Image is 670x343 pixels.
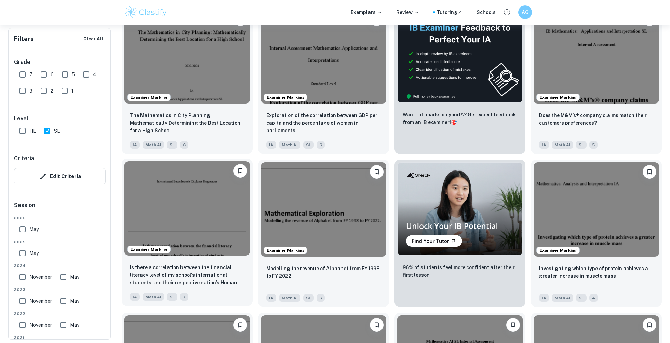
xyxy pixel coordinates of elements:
span: May [29,225,39,233]
span: 5 [589,141,598,149]
span: SL [54,127,60,135]
button: Bookmark [233,318,247,332]
img: Math AI IA example thumbnail: Exploration of the correlation between G [261,10,386,104]
span: SL [576,294,587,302]
h6: Grade [14,58,106,66]
span: IA [130,141,140,149]
p: Exemplars [351,9,383,16]
img: Math AI IA example thumbnail: The Mathematics in City Planning: Mathem [124,10,250,104]
a: Examiner MarkingBookmarkInvestigating which type of protein achieves a greater increase in muscle... [531,160,662,307]
span: SL [167,293,177,301]
h6: AG [521,9,529,16]
span: Math AI [279,141,300,149]
span: Math AI [143,293,164,301]
p: Exploration of the correlation between GDP per capita and the percentage of women in parliaments. [266,112,381,134]
button: AG [518,5,532,19]
button: Bookmark [643,165,656,179]
span: Examiner Marking [128,246,170,252]
a: Examiner MarkingBookmarkExploration of the correlation between GDP per capita and the percentage ... [258,7,389,154]
a: Examiner MarkingBookmarkModelling the revenue of Alphabet from FY 1998 to FY 2022.IAMath AISL6 [258,160,389,307]
span: Examiner Marking [537,94,579,100]
p: Want full marks on your IA ? Get expert feedback from an IB examiner! [403,111,517,126]
span: 6 [51,71,54,78]
span: 2023 [14,287,106,293]
span: SL [167,141,177,149]
img: Clastify logo [124,5,168,19]
span: May [70,321,79,329]
img: Math AI IA example thumbnail: Investigating which type of protein achi [534,162,659,256]
h6: Filters [14,34,34,44]
span: IA [130,293,140,301]
span: 2022 [14,311,106,317]
span: IA [266,294,276,302]
a: Examiner MarkingBookmarkDoes the M&M’s® company claims match their customers preferences?IAMath A... [531,7,662,154]
p: Does the M&M’s® company claims match their customers preferences? [539,112,654,127]
a: ThumbnailWant full marks on yourIA? Get expert feedback from an IB examiner! [394,7,525,154]
img: Math AI IA example thumbnail: Modelling the revenue of Alphabet from F [261,162,386,256]
p: The Mathematics in City Planning: Mathematically Determining the Best Location for a High School [130,112,244,134]
span: November [29,321,52,329]
span: 4 [93,71,96,78]
p: Modelling the revenue of Alphabet from FY 1998 to FY 2022. [266,265,381,280]
span: May [29,249,39,257]
span: 5 [72,71,75,78]
img: Math AI IA example thumbnail: Is there a correlation between the finan [124,161,250,255]
span: November [29,273,52,281]
span: SL [303,141,314,149]
p: 96% of students feel more confident after their first lesson [403,264,517,279]
img: Thumbnail [397,162,523,256]
span: IA [539,141,549,149]
button: Edit Criteria [14,168,106,184]
h6: Level [14,114,106,123]
button: Clear All [82,34,105,44]
a: Tutoring [437,9,463,16]
a: Schools [477,9,496,16]
span: November [29,297,52,305]
span: 7 [180,293,188,301]
h6: Criteria [14,154,34,163]
span: IA [266,141,276,149]
span: Math AI [143,141,164,149]
span: 6 [317,141,325,149]
a: Examiner MarkingBookmarkThe Mathematics in City Planning: Mathematically Determining the Best Loc... [122,7,253,154]
span: 2026 [14,215,106,221]
span: Math AI [552,294,573,302]
span: 7 [29,71,32,78]
span: HL [29,127,36,135]
span: May [70,297,79,305]
span: 2 [51,87,53,95]
span: Examiner Marking [264,94,307,100]
span: IA [539,294,549,302]
span: 2021 [14,334,106,341]
span: Math AI [279,294,300,302]
span: Math AI [552,141,573,149]
p: Is there a correlation between the financial literacy level of my school's international students... [130,264,244,287]
span: 6 [317,294,325,302]
button: Bookmark [370,318,384,332]
p: Review [396,9,419,16]
button: Bookmark [370,165,384,179]
a: Thumbnail96% of students feel more confident after their first lesson [394,160,525,307]
span: Examiner Marking [537,247,579,253]
span: 2025 [14,239,106,245]
span: May [70,273,79,281]
h6: Session [14,201,106,215]
span: SL [303,294,314,302]
span: 🎯 [451,120,457,125]
button: Bookmark [643,318,656,332]
button: Bookmark [506,318,520,332]
p: Investigating which type of protein achieves a greater increase in muscle mass [539,265,654,280]
span: 6 [180,141,188,149]
span: Examiner Marking [128,94,170,100]
span: 1 [71,87,73,95]
span: SL [576,141,587,149]
span: 3 [29,87,32,95]
img: Math AI IA example thumbnail: Does the M&M’s® company claims match the [534,10,659,104]
a: Examiner MarkingBookmarkIs there a correlation between the financial literacy level of my school'... [122,160,253,307]
button: Help and Feedback [501,6,513,18]
button: Bookmark [233,164,247,178]
img: Thumbnail [397,10,523,103]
